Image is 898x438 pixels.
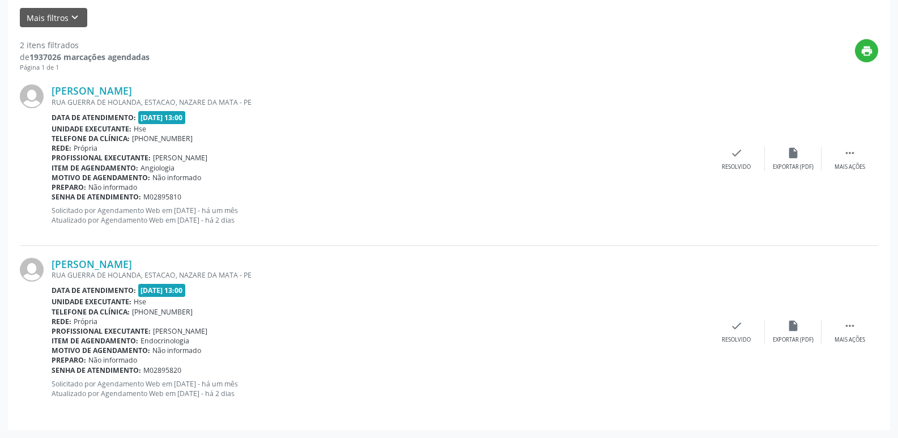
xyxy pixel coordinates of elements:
div: Resolvido [722,163,751,171]
b: Motivo de agendamento: [52,173,150,182]
b: Preparo: [52,355,86,365]
div: Página 1 de 1 [20,63,150,73]
b: Unidade executante: [52,297,131,307]
a: [PERSON_NAME] [52,258,132,270]
strong: 1937026 marcações agendadas [29,52,150,62]
b: Profissional executante: [52,153,151,163]
p: Solicitado por Agendamento Web em [DATE] - há um mês Atualizado por Agendamento Web em [DATE] - h... [52,379,708,398]
span: M02895820 [143,365,181,375]
b: Preparo: [52,182,86,192]
i:  [844,147,856,159]
b: Telefone da clínica: [52,134,130,143]
span: [PHONE_NUMBER] [132,134,193,143]
b: Senha de atendimento: [52,365,141,375]
b: Senha de atendimento: [52,192,141,202]
span: Própria [74,143,97,153]
span: M02895810 [143,192,181,202]
b: Item de agendamento: [52,163,138,173]
div: RUA GUERRA DE HOLANDA, ESTACAO, NAZARE DA MATA - PE [52,97,708,107]
span: Não informado [152,173,201,182]
b: Unidade executante: [52,124,131,134]
span: Própria [74,317,97,326]
div: Exportar (PDF) [773,163,814,171]
b: Data de atendimento: [52,286,136,295]
div: de [20,51,150,63]
span: [DATE] 13:00 [138,111,186,124]
div: Resolvido [722,336,751,344]
span: [PHONE_NUMBER] [132,307,193,317]
b: Item de agendamento: [52,336,138,346]
b: Data de atendimento: [52,113,136,122]
i:  [844,320,856,332]
i: insert_drive_file [787,320,799,332]
b: Motivo de agendamento: [52,346,150,355]
span: Endocrinologia [141,336,189,346]
div: 2 itens filtrados [20,39,150,51]
span: [PERSON_NAME] [153,153,207,163]
b: Profissional executante: [52,326,151,336]
div: RUA GUERRA DE HOLANDA, ESTACAO, NAZARE DA MATA - PE [52,270,708,280]
img: img [20,84,44,108]
b: Rede: [52,143,71,153]
img: img [20,258,44,282]
button: print [855,39,878,62]
span: [DATE] 13:00 [138,284,186,297]
span: Hse [134,297,146,307]
i: print [861,45,873,57]
button: Mais filtroskeyboard_arrow_down [20,8,87,28]
div: Exportar (PDF) [773,336,814,344]
i: keyboard_arrow_down [69,11,81,24]
p: Solicitado por Agendamento Web em [DATE] - há um mês Atualizado por Agendamento Web em [DATE] - h... [52,206,708,225]
span: Não informado [88,182,137,192]
i: insert_drive_file [787,147,799,159]
a: [PERSON_NAME] [52,84,132,97]
div: Mais ações [835,163,865,171]
b: Telefone da clínica: [52,307,130,317]
i: check [730,320,743,332]
span: [PERSON_NAME] [153,326,207,336]
span: Não informado [88,355,137,365]
b: Rede: [52,317,71,326]
span: Hse [134,124,146,134]
div: Mais ações [835,336,865,344]
span: Não informado [152,346,201,355]
span: Angiologia [141,163,175,173]
i: check [730,147,743,159]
